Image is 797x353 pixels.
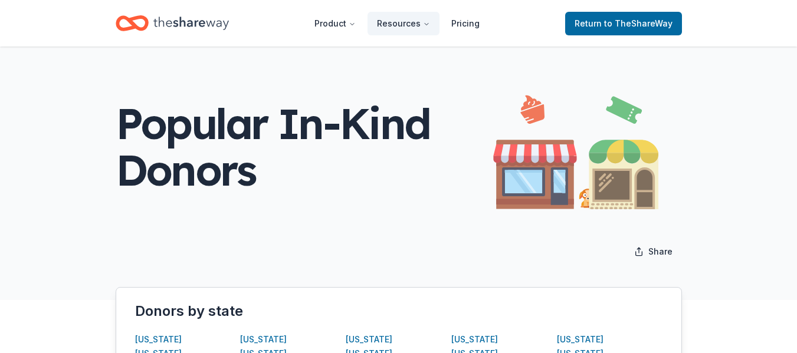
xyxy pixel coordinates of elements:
button: Share [625,240,682,263]
button: [US_STATE] [451,332,498,347]
button: Resources [368,12,440,35]
nav: Main [305,9,489,37]
button: [US_STATE] [346,332,392,347]
span: Return [575,17,673,31]
span: to TheShareWay [604,18,673,28]
span: Share [648,245,673,259]
button: [US_STATE] [557,332,604,347]
button: [US_STATE] [240,332,287,347]
a: Returnto TheShareWay [565,12,682,35]
div: Donors by state [135,302,662,321]
button: [US_STATE] [135,332,182,347]
div: Popular In-Kind Donors [116,100,493,193]
button: Product [305,12,365,35]
a: Pricing [442,12,489,35]
a: Home [116,9,229,37]
img: Illustration for popular page [493,84,658,209]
